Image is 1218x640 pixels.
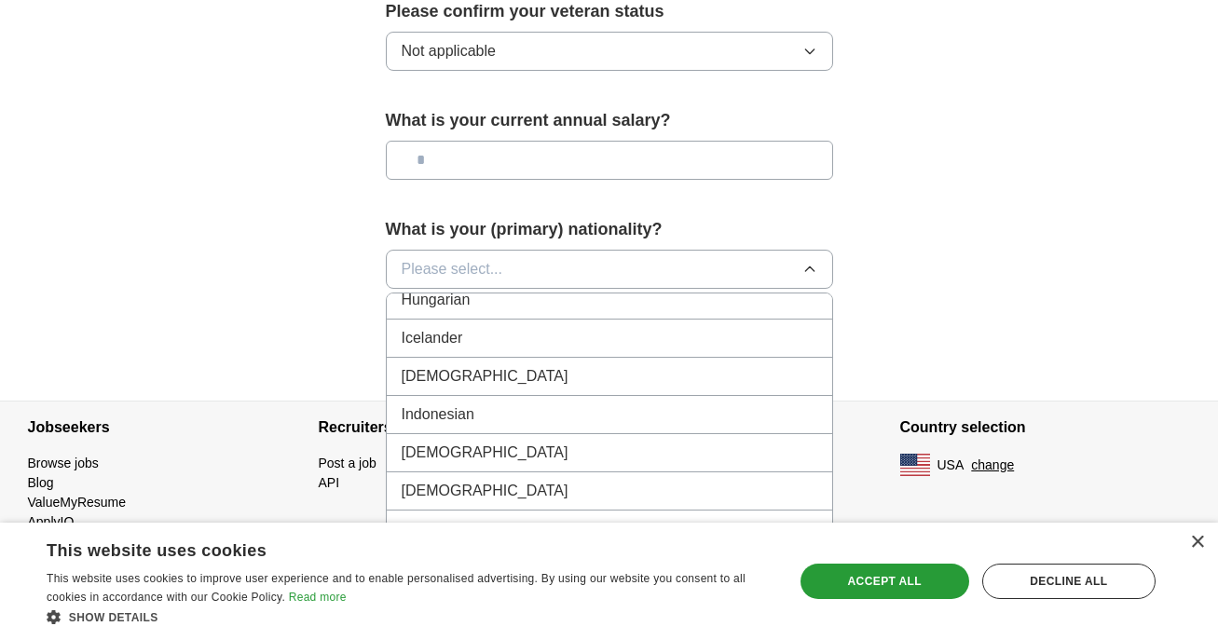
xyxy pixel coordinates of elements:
img: US flag [900,454,930,476]
div: This website uses cookies [47,534,725,562]
span: Indonesian [402,403,474,426]
div: Decline all [982,564,1156,599]
div: Close [1190,536,1204,550]
span: [DEMOGRAPHIC_DATA] [402,480,568,502]
a: Read more, opens a new window [289,591,347,604]
a: Blog [28,475,54,490]
span: Please select... [402,258,503,280]
button: Please select... [386,250,833,289]
span: Not applicable [402,40,496,62]
label: What is your (primary) nationality? [386,217,833,242]
span: Hungarian [402,289,471,311]
label: What is your current annual salary? [386,108,833,133]
h4: Country selection [900,402,1191,454]
span: This website uses cookies to improve user experience and to enable personalised advertising. By u... [47,572,746,604]
a: Post a job [319,456,376,470]
span: USA [937,456,965,475]
span: Irish [402,518,430,540]
button: Not applicable [386,32,833,71]
span: [DEMOGRAPHIC_DATA] [402,442,568,464]
div: Accept all [801,564,969,599]
span: [DEMOGRAPHIC_DATA] [402,365,568,388]
span: Icelander [402,327,463,349]
span: Show details [69,611,158,624]
button: change [971,456,1014,475]
a: API [319,475,340,490]
a: ValueMyResume [28,495,127,510]
div: Show details [47,607,772,626]
a: Browse jobs [28,456,99,470]
a: ApplyIQ [28,514,75,529]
